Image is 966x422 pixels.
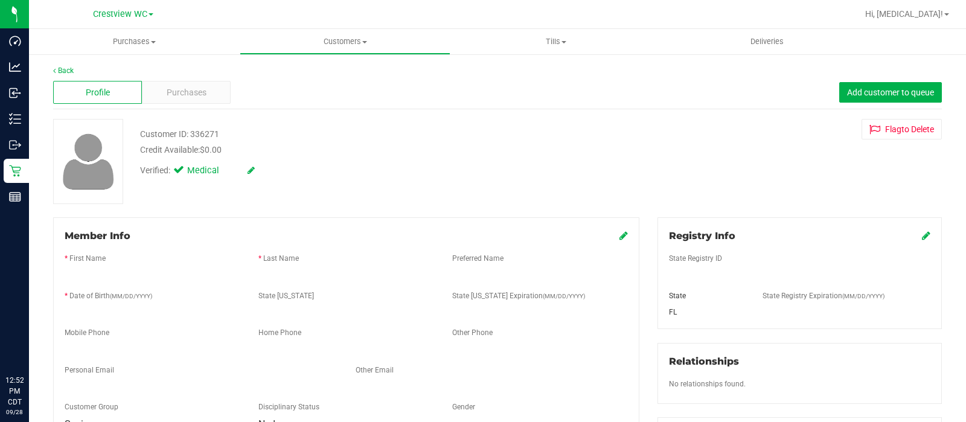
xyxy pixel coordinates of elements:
inline-svg: Reports [9,191,21,203]
div: FL [660,307,753,318]
p: 09/28 [5,408,24,417]
span: $0.00 [200,145,222,155]
button: Flagto Delete [862,119,942,139]
inline-svg: Dashboard [9,35,21,47]
iframe: Resource center [12,325,48,362]
inline-svg: Retail [9,165,21,177]
span: Deliveries [734,36,800,47]
span: Purchases [29,36,240,47]
span: Registry Info [669,230,735,241]
div: Customer ID: 336271 [140,128,219,141]
inline-svg: Analytics [9,61,21,73]
span: Purchases [167,86,206,99]
label: State [US_STATE] [258,290,314,301]
a: Deliveries [662,29,872,54]
label: Disciplinary Status [258,401,319,412]
a: Customers [240,29,450,54]
p: 12:52 PM CDT [5,375,24,408]
span: (MM/DD/YYYY) [543,293,585,299]
label: First Name [69,253,106,264]
span: (MM/DD/YYYY) [110,293,152,299]
span: Profile [86,86,110,99]
a: Purchases [29,29,240,54]
label: Date of Birth [69,290,152,301]
label: Mobile Phone [65,327,109,338]
span: (MM/DD/YYYY) [842,293,884,299]
span: Tills [451,36,661,47]
label: Home Phone [258,327,301,338]
label: Gender [452,401,475,412]
label: Other Email [356,365,394,376]
span: Medical [187,164,235,177]
label: State Registry Expiration [763,290,884,301]
button: Add customer to queue [839,82,942,103]
inline-svg: Inbound [9,87,21,99]
div: State [660,290,753,301]
label: Preferred Name [452,253,504,264]
a: Back [53,66,74,75]
span: Customers [240,36,450,47]
div: Verified: [140,164,255,177]
img: user-icon.png [57,130,120,193]
a: Tills [450,29,661,54]
span: Crestview WC [93,9,147,19]
label: Customer Group [65,401,118,412]
label: State Registry ID [669,253,722,264]
span: Member Info [65,230,130,241]
span: Hi, [MEDICAL_DATA]! [865,9,943,19]
span: Add customer to queue [847,88,934,97]
label: Personal Email [65,365,114,376]
label: Other Phone [452,327,493,338]
label: State [US_STATE] Expiration [452,290,585,301]
label: No relationships found. [669,379,746,389]
div: Credit Available: [140,144,575,156]
inline-svg: Inventory [9,113,21,125]
label: Last Name [263,253,299,264]
span: Relationships [669,356,739,367]
inline-svg: Outbound [9,139,21,151]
